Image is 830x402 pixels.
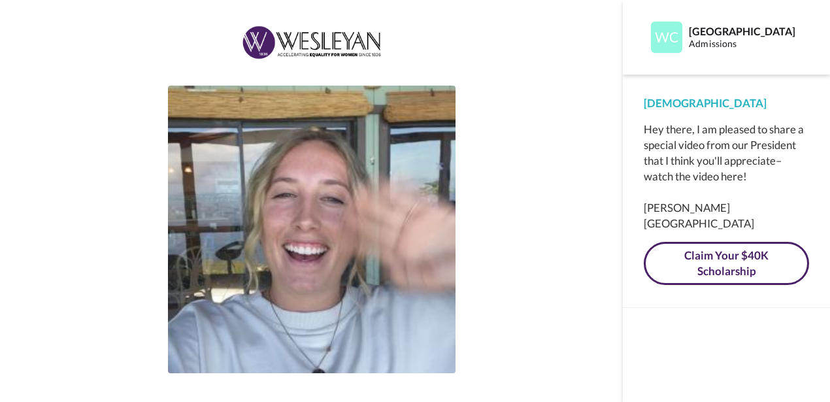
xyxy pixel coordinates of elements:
img: summer-greet-thumb.jpg [168,86,456,373]
div: [DEMOGRAPHIC_DATA] [644,95,809,111]
div: Hey there, I am pleased to share a special video from our President that I think you'll appreciat... [644,122,809,231]
a: Claim Your $40K Scholarship [644,242,809,286]
img: Profile Image [651,22,682,53]
div: Admissions [689,39,808,50]
div: [GEOGRAPHIC_DATA] [689,25,808,37]
img: c080b248-60cf-4c9b-86db-415a6e5b0e53 [240,25,384,59]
